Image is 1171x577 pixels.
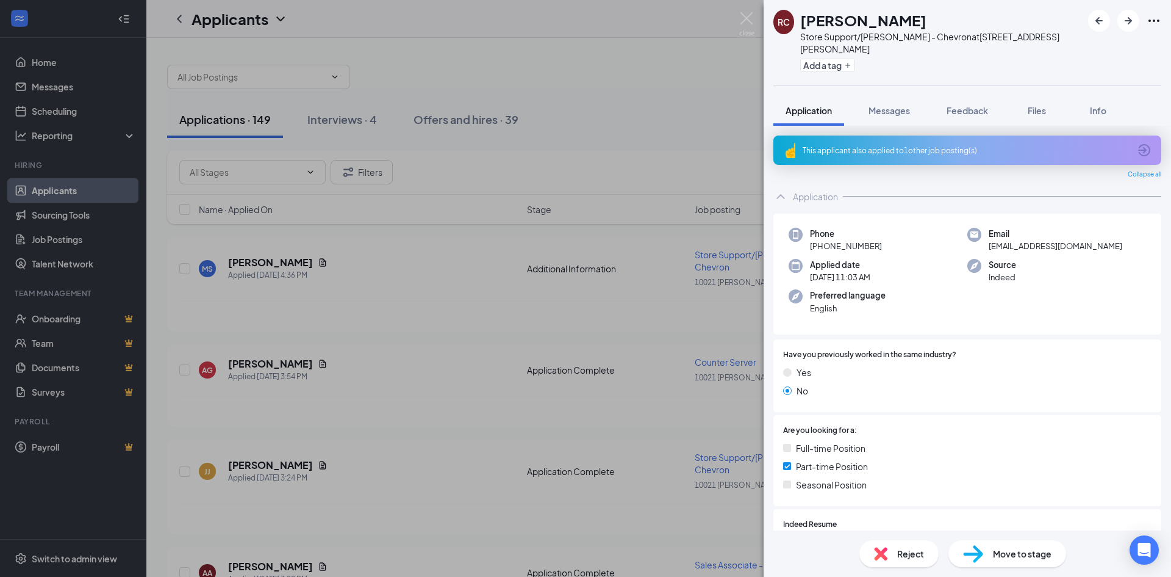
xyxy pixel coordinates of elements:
[793,191,838,203] div: Application
[1121,13,1136,28] svg: ArrowRight
[797,366,811,379] span: Yes
[783,519,837,531] span: Indeed Resume
[810,271,870,283] span: [DATE] 11:03 AM
[778,16,790,28] div: RC
[800,31,1082,55] div: Store Support/[PERSON_NAME] - Chevron at [STREET_ADDRESS][PERSON_NAME]
[783,425,857,437] span: Are you looking for a:
[1130,535,1159,565] div: Open Intercom Messenger
[810,289,886,302] span: Preferred language
[1028,105,1046,116] span: Files
[810,302,886,314] span: English
[989,228,1122,240] span: Email
[796,478,867,492] span: Seasonal Position
[993,547,1051,561] span: Move to stage
[810,259,870,271] span: Applied date
[947,105,988,116] span: Feedback
[844,62,851,69] svg: Plus
[800,10,926,31] h1: [PERSON_NAME]
[796,460,868,473] span: Part-time Position
[773,189,788,204] svg: ChevronUp
[810,240,882,252] span: [PHONE_NUMBER]
[783,349,956,361] span: Have you previously worked in the same industry?
[1092,13,1106,28] svg: ArrowLeftNew
[989,271,1016,283] span: Indeed
[803,145,1130,156] div: This applicant also applied to 1 other job posting(s)
[1117,10,1139,32] button: ArrowRight
[989,259,1016,271] span: Source
[786,105,832,116] span: Application
[1147,13,1161,28] svg: Ellipses
[868,105,910,116] span: Messages
[796,441,865,455] span: Full-time Position
[897,547,924,561] span: Reject
[1088,10,1110,32] button: ArrowLeftNew
[797,384,808,397] span: No
[1090,105,1106,116] span: Info
[989,240,1122,252] span: [EMAIL_ADDRESS][DOMAIN_NAME]
[1128,170,1161,180] span: Collapse all
[800,59,854,71] button: PlusAdd a tag
[810,228,882,240] span: Phone
[1137,143,1151,158] svg: ArrowCircle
